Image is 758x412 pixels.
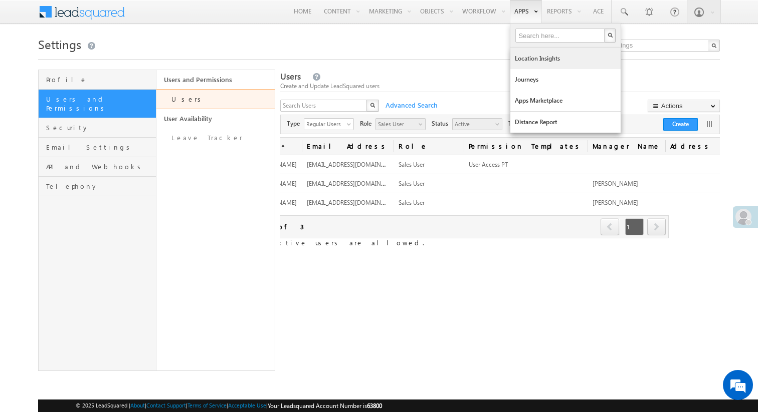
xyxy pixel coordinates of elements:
span: Your Leadsquared Account Number is [268,402,382,409]
span: Manager Name [588,138,665,155]
img: d_60004797649_company_0_60004797649 [17,53,42,66]
span: Type [287,119,304,128]
a: Email Settings [39,138,156,157]
span: Telephony [46,182,154,191]
img: Search [370,103,375,108]
input: Search Users [280,100,367,112]
a: Email Address [302,138,394,155]
span: Settings [38,36,81,52]
div: Minimize live chat window [164,5,188,29]
em: Start Chat [136,308,182,322]
a: Profile [39,70,156,90]
span: Security [46,123,154,132]
a: Address [665,138,735,155]
span: (sorted ascending) [277,143,285,151]
a: Leave Tracker [156,128,275,148]
a: Terms of Service [187,402,227,408]
a: prev [601,219,620,235]
button: Create [663,118,698,131]
span: 1 [625,218,644,235]
span: User Access PT [469,161,508,168]
span: [PERSON_NAME] [593,199,638,206]
span: select [347,121,355,127]
span: API and Webhooks [46,162,154,171]
span: Active [453,119,494,129]
span: Team [508,119,526,128]
span: [EMAIL_ADDRESS][DOMAIN_NAME] [307,198,403,206]
a: Users and Permissions [39,90,156,118]
span: 63800 [367,402,382,409]
span: next [647,218,666,235]
span: Email Settings [46,143,154,152]
div: Chat with us now [52,53,168,66]
div: Create and Update LeadSquared users [280,82,720,91]
span: Users and Permissions [46,95,154,113]
a: Acceptable Use [228,402,266,408]
textarea: Type your message and hit 'Enter' [13,93,183,300]
span: [PERSON_NAME] [593,180,638,187]
a: Location Insights [510,48,621,69]
span: Profile [46,75,154,84]
span: Role [360,119,375,128]
input: Search here... [515,29,606,43]
img: Search [608,33,613,38]
span: select [495,121,503,127]
a: Role [394,138,464,155]
a: Telephony [39,177,156,196]
span: Sales User [399,180,425,187]
span: © 2025 LeadSquared | | | | | [76,401,382,410]
a: Distance Report [510,112,621,133]
span: select [419,121,427,127]
input: Search Settings [584,40,720,52]
a: About [130,402,145,408]
span: Status [432,119,452,128]
a: Journeys [510,69,621,90]
button: Actions [648,100,720,112]
span: Regular Users [304,119,345,129]
span: Sales User [376,119,417,129]
span: Sales User [399,199,425,206]
a: Users and Permissions [156,70,275,89]
span: Users [280,71,301,82]
a: Contact Support [146,402,186,408]
span: [EMAIL_ADDRESS][DOMAIN_NAME] [307,160,403,168]
span: Sales User [399,161,425,168]
a: Users [156,89,275,109]
a: User Availability [156,109,275,128]
span: Permission Templates [464,138,588,155]
span: prev [601,218,619,235]
span: Advanced Search [381,101,441,110]
a: Security [39,118,156,138]
span: [EMAIL_ADDRESS][DOMAIN_NAME] [307,179,403,187]
a: Apps Marketplace [510,90,621,111]
a: API and Webhooks [39,157,156,177]
a: next [647,219,666,235]
span: active users are allowed. [233,238,424,247]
